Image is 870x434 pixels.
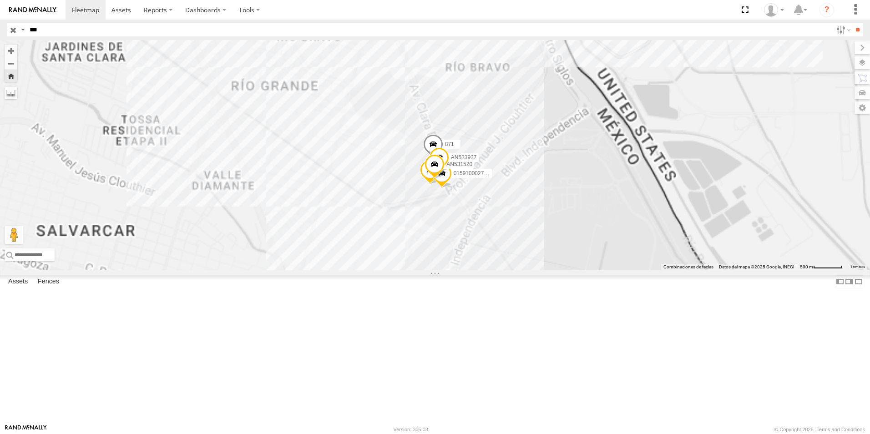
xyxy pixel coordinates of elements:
[835,275,845,288] label: Dock Summary Table to the Left
[774,427,865,432] div: © Copyright 2025 -
[5,70,17,82] button: Zoom Home
[797,264,845,270] button: Escala del mapa: 500 m por 61 píxeles
[5,226,23,244] button: Arrastra al hombrecito al mapa para abrir Street View
[5,86,17,99] label: Measure
[19,23,26,36] label: Search Query
[850,265,865,269] a: Términos
[445,141,454,147] span: 871
[446,161,472,168] span: AN531520
[719,264,794,269] span: Datos del mapa ©2025 Google, INEGI
[4,275,32,288] label: Assets
[663,264,713,270] button: Combinaciones de teclas
[5,425,47,434] a: Visit our Website
[5,45,17,57] button: Zoom in
[800,264,813,269] span: 500 m
[761,3,787,17] div: Zulma Brisa Rios
[5,57,17,70] button: Zoom out
[855,101,870,114] label: Map Settings
[451,155,477,161] span: AN533937
[854,275,863,288] label: Hide Summary Table
[819,3,834,17] i: ?
[817,427,865,432] a: Terms and Conditions
[33,275,64,288] label: Fences
[394,427,428,432] div: Version: 305.03
[9,7,56,13] img: rand-logo.svg
[845,275,854,288] label: Dock Summary Table to the Right
[833,23,852,36] label: Search Filter Options
[454,170,499,177] span: 015910002758871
